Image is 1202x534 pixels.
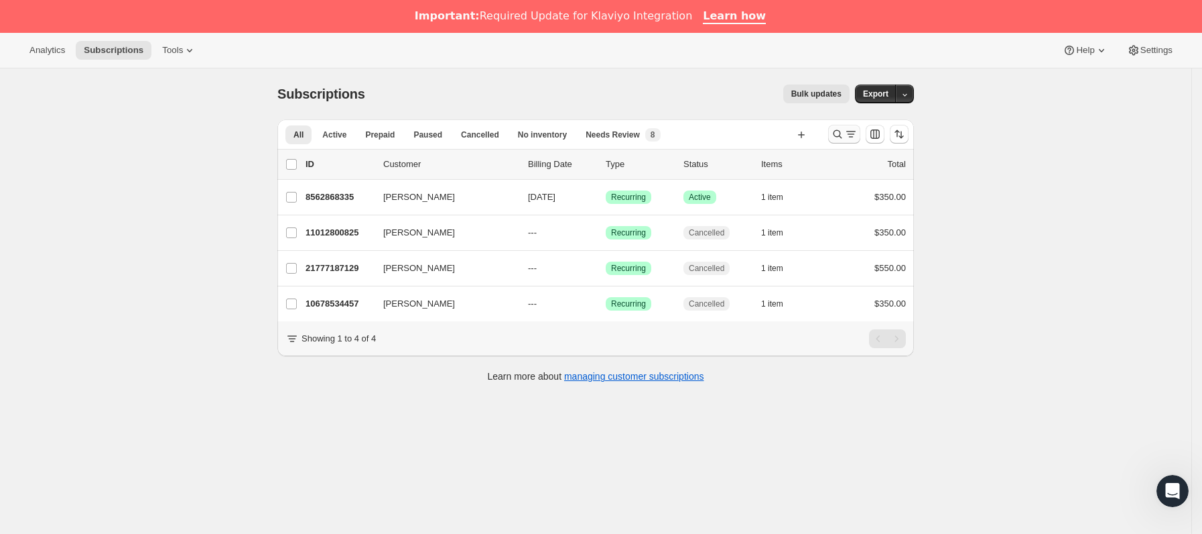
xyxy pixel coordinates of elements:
p: Customer [383,158,517,171]
span: Analytics [29,45,65,56]
span: Needs Review [586,129,640,140]
span: Recurring [611,299,646,309]
span: Paused [413,129,442,140]
button: Crear vista nueva [791,125,812,144]
button: Buscar y filtrar resultados [828,125,860,144]
span: $350.00 [874,192,906,202]
span: Recurring [611,227,646,238]
p: Learn more about [488,370,704,383]
button: Bulk updates [783,85,850,103]
span: --- [528,263,537,273]
nav: Paginación [869,329,906,348]
span: Prepaid [365,129,395,140]
span: [DATE] [528,192,555,202]
span: [PERSON_NAME] [383,191,455,204]
button: Subscriptions [76,41,151,60]
button: Ordenar los resultados [890,125,909,144]
div: Items [761,158,828,171]
p: 8562868335 [306,191,373,204]
p: Showing 1 to 4 of 4 [302,332,376,345]
button: 1 item [761,223,798,242]
div: 21777187129[PERSON_NAME]---LogradoRecurringCancelled1 item$550.00 [306,259,906,278]
div: 10678534457[PERSON_NAME]---LogradoRecurringCancelled1 item$350.00 [306,295,906,313]
button: Export [855,85,896,103]
button: [PERSON_NAME] [375,293,509,315]
span: Subscriptions [84,45,143,56]
button: Tools [154,41,204,60]
b: Important: [415,9,480,22]
span: --- [528,227,537,237]
button: Help [1055,41,1116,60]
span: Bulk updates [791,89,842,99]
button: [PERSON_NAME] [375,186,509,208]
span: $350.00 [874,227,906,237]
button: 1 item [761,188,798,207]
p: 21777187129 [306,262,373,275]
button: Personalizar el orden y la visibilidad de las columnas de la tabla [866,125,884,144]
button: 1 item [761,259,798,278]
span: [PERSON_NAME] [383,226,455,239]
p: Status [683,158,750,171]
span: No inventory [518,129,567,140]
button: Settings [1119,41,1181,60]
div: 11012800825[PERSON_NAME]---LogradoRecurringCancelled1 item$350.00 [306,223,906,242]
div: IDCustomerBilling DateTypeStatusItemsTotal [306,158,906,171]
span: Recurring [611,263,646,274]
p: Billing Date [528,158,595,171]
span: --- [528,299,537,309]
button: Analytics [21,41,73,60]
span: Help [1076,45,1094,56]
span: Active [322,129,346,140]
p: Total [888,158,906,171]
span: Active [689,192,711,203]
span: Tools [162,45,183,56]
span: Cancelled [461,129,499,140]
span: $550.00 [874,263,906,273]
span: 1 item [761,227,783,238]
span: 1 item [761,263,783,274]
span: All [293,129,304,140]
span: 1 item [761,299,783,309]
span: Recurring [611,192,646,203]
span: Export [863,89,888,99]
button: 1 item [761,295,798,313]
a: managing customer subscriptions [564,371,704,382]
span: [PERSON_NAME] [383,297,455,311]
iframe: Intercom live chat [1156,475,1189,507]
span: Subscriptions [277,87,365,101]
div: Required Update for Klaviyo Integration [415,9,692,23]
div: 8562868335[PERSON_NAME][DATE]LogradoRecurringLogradoActive1 item$350.00 [306,188,906,207]
span: 8 [651,129,655,140]
span: Cancelled [689,227,724,238]
span: 1 item [761,192,783,203]
span: Cancelled [689,263,724,274]
p: 10678534457 [306,297,373,311]
a: Learn how [703,9,766,24]
span: Settings [1140,45,1173,56]
span: Cancelled [689,299,724,309]
div: Type [606,158,673,171]
span: [PERSON_NAME] [383,262,455,275]
p: ID [306,158,373,171]
button: [PERSON_NAME] [375,222,509,244]
span: $350.00 [874,299,906,309]
p: 11012800825 [306,226,373,239]
button: [PERSON_NAME] [375,258,509,279]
